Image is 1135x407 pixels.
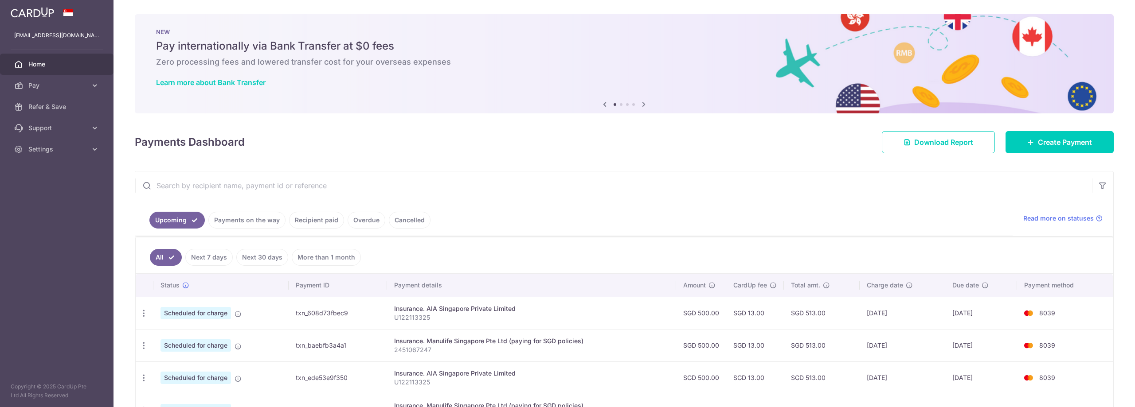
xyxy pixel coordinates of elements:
[784,297,860,329] td: SGD 513.00
[726,361,784,394] td: SGD 13.00
[236,249,288,266] a: Next 30 days
[135,171,1092,200] input: Search by recipient name, payment id or reference
[28,145,87,154] span: Settings
[676,297,726,329] td: SGD 500.00
[289,329,387,361] td: txn_baebfb3a4a1
[1023,214,1094,223] span: Read more on statuses
[860,297,945,329] td: [DATE]
[952,281,979,290] span: Due date
[135,134,245,150] h4: Payments Dashboard
[1006,131,1114,153] a: Create Payment
[292,249,361,266] a: More than 1 month
[945,361,1017,394] td: [DATE]
[348,212,385,229] a: Overdue
[156,78,266,87] a: Learn more about Bank Transfer
[1039,374,1055,381] span: 8039
[156,28,1092,35] p: NEW
[394,378,669,387] p: U122113325
[149,212,205,229] a: Upcoming
[289,212,344,229] a: Recipient paid
[394,313,669,322] p: U122113325
[389,212,431,229] a: Cancelled
[683,281,706,290] span: Amount
[791,281,820,290] span: Total amt.
[945,297,1017,329] td: [DATE]
[1020,308,1037,318] img: Bank Card
[28,81,87,90] span: Pay
[394,345,669,354] p: 2451067247
[289,274,387,297] th: Payment ID
[208,212,286,229] a: Payments on the way
[726,329,784,361] td: SGD 13.00
[733,281,767,290] span: CardUp fee
[160,372,231,384] span: Scheduled for charge
[14,31,99,40] p: [EMAIL_ADDRESS][DOMAIN_NAME]
[676,329,726,361] td: SGD 500.00
[860,361,945,394] td: [DATE]
[882,131,995,153] a: Download Report
[726,297,784,329] td: SGD 13.00
[394,304,669,313] div: Insurance. AIA Singapore Private Limited
[394,337,669,345] div: Insurance. Manulife Singapore Pte Ltd (paying for SGD policies)
[784,329,860,361] td: SGD 513.00
[11,7,54,18] img: CardUp
[867,281,903,290] span: Charge date
[160,307,231,319] span: Scheduled for charge
[160,339,231,352] span: Scheduled for charge
[28,124,87,132] span: Support
[860,329,945,361] td: [DATE]
[1038,137,1092,147] span: Create Payment
[28,60,87,69] span: Home
[1039,341,1055,349] span: 8039
[150,249,182,266] a: All
[160,281,180,290] span: Status
[1023,214,1103,223] a: Read more on statuses
[784,361,860,394] td: SGD 513.00
[914,137,973,147] span: Download Report
[156,39,1092,53] h5: Pay internationally via Bank Transfer at $0 fees
[1020,372,1037,383] img: Bank Card
[289,297,387,329] td: txn_608d73fbec9
[394,369,669,378] div: Insurance. AIA Singapore Private Limited
[1017,274,1113,297] th: Payment method
[28,102,87,111] span: Refer & Save
[1039,309,1055,317] span: 8039
[1020,340,1037,351] img: Bank Card
[185,249,233,266] a: Next 7 days
[945,329,1017,361] td: [DATE]
[676,361,726,394] td: SGD 500.00
[387,274,676,297] th: Payment details
[135,14,1114,113] img: Bank transfer banner
[289,361,387,394] td: txn_ede53e9f350
[156,57,1092,67] h6: Zero processing fees and lowered transfer cost for your overseas expenses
